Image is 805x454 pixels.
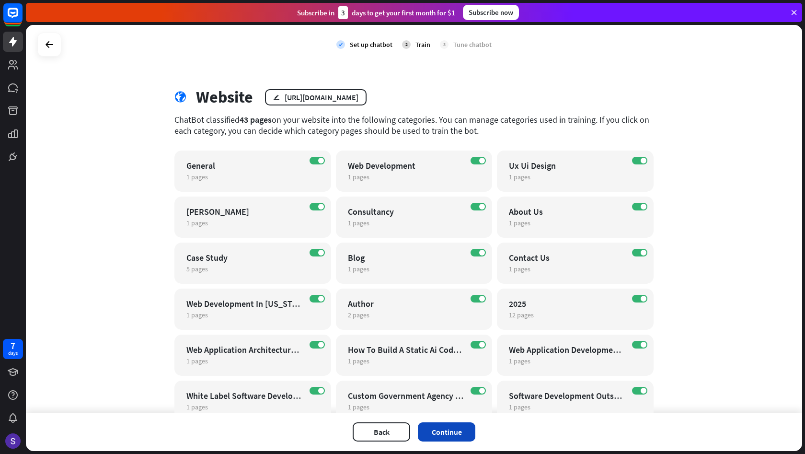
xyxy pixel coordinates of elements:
[186,173,208,181] span: 1 pages
[8,350,18,357] div: days
[186,298,302,309] div: Web Development In [US_STATE]
[186,252,302,263] div: Case Study
[348,160,464,171] div: Web Development
[348,252,464,263] div: Blog
[186,206,302,217] div: [PERSON_NAME]
[348,298,464,309] div: Author
[240,114,272,125] span: 43 pages
[509,206,625,217] div: About Us
[509,173,530,181] span: 1 pages
[509,252,625,263] div: Contact Us
[509,219,530,227] span: 1 pages
[509,160,625,171] div: Ux Ui Design
[418,422,475,442] button: Continue
[186,160,302,171] div: General
[348,206,464,217] div: Consultancy
[297,6,455,19] div: Subscribe in days to get your first month for $1
[196,87,253,107] div: Website
[348,173,369,181] span: 1 pages
[509,357,530,365] span: 1 pages
[285,93,358,102] div: [URL][DOMAIN_NAME]
[186,311,208,319] span: 1 pages
[3,339,23,359] a: 7 days
[509,403,530,411] span: 1 pages
[453,40,492,49] div: Tune chatbot
[348,219,369,227] span: 1 pages
[402,40,411,49] div: 2
[463,5,519,20] div: Subscribe now
[174,114,654,136] div: ChatBot classified on your website into the following categories. You can manage categories used ...
[440,40,448,49] div: 3
[186,265,208,273] span: 5 pages
[186,357,208,365] span: 1 pages
[415,40,430,49] div: Train
[186,390,302,401] div: White Label Software Development
[509,265,530,273] span: 1 pages
[186,403,208,411] span: 1 pages
[273,94,280,100] i: edit
[353,422,410,442] button: Back
[336,40,345,49] i: check
[348,357,369,365] span: 1 pages
[186,219,208,227] span: 1 pages
[174,92,186,103] i: globe
[348,265,369,273] span: 1 pages
[509,344,625,355] div: Web Application Development Services To Power Your Business Online
[348,311,369,319] span: 2 pages
[348,344,464,355] div: How To Build A Static Ai Code Assistant
[509,298,625,309] div: 2025
[350,40,392,49] div: Set up chatbot
[348,390,464,401] div: Custom Government Agency Software Development
[509,390,625,401] div: Software Development Outsourcing
[348,403,369,411] span: 1 pages
[509,311,534,319] span: 12 pages
[11,341,15,350] div: 7
[8,4,36,33] button: Open LiveChat chat widget
[338,6,348,19] div: 3
[186,344,302,355] div: Web Application Architecture For Developing Dashboard For Large Dataset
